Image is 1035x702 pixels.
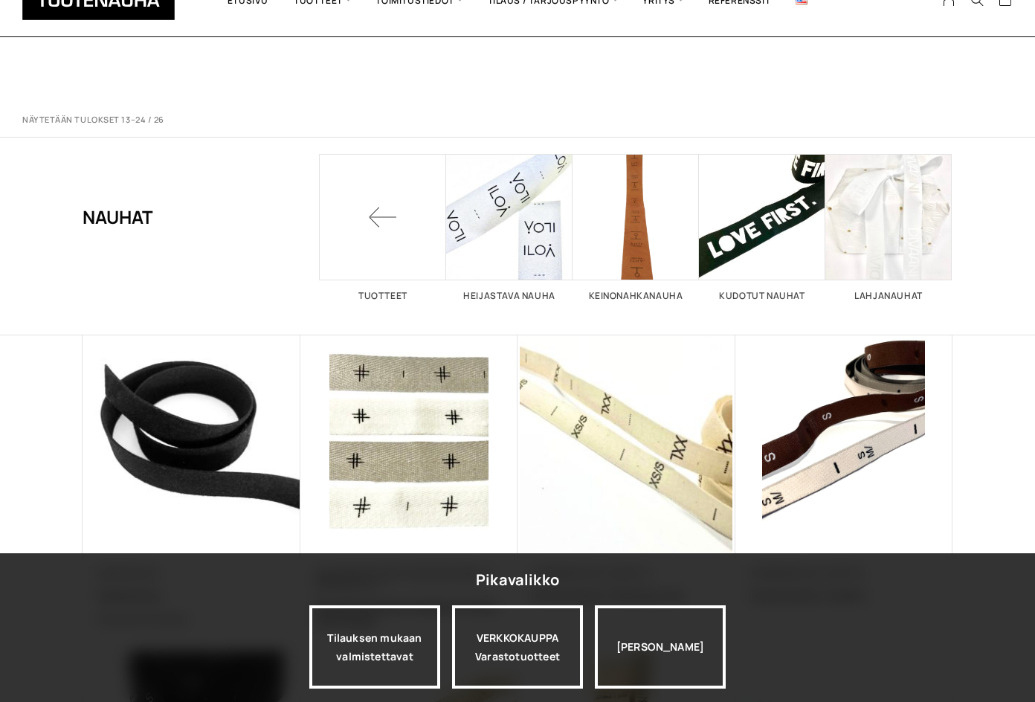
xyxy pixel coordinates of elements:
[446,292,573,300] h2: Heijastava nauha
[320,154,446,300] a: Tuotteet
[83,154,153,280] h1: Nauhat
[595,605,726,689] div: [PERSON_NAME]
[825,154,952,300] a: Visit product category Lahjanauhat
[476,567,559,593] div: Pikavalikko
[309,605,440,689] a: Tilauksen mukaan valmistettavat
[320,292,446,300] h2: Tuotteet
[699,292,825,300] h2: Kudotut nauhat
[452,605,583,689] div: VERKKOKAUPPA Varastotuotteet
[452,605,583,689] a: VERKKOKAUPPAVarastotuotteet
[825,292,952,300] h2: Lahjanauhat
[446,154,573,300] a: Visit product category Heijastava nauha
[699,154,825,300] a: Visit product category Kudotut nauhat
[573,292,699,300] h2: Keinonahkanauha
[22,115,164,126] p: Näytetään tulokset 13–24 / 26
[573,154,699,300] a: Visit product category Keinonahkanauha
